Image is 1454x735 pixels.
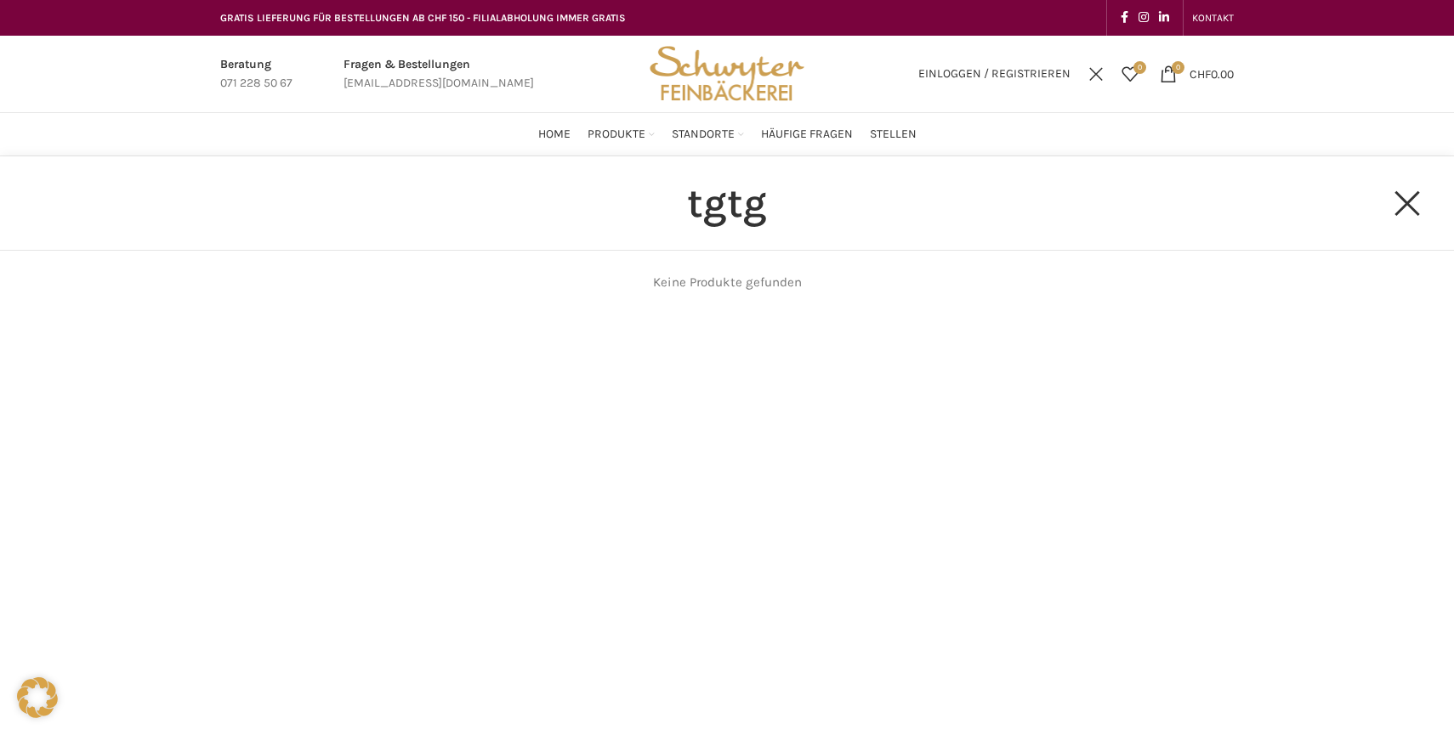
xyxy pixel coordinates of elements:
[1133,6,1154,30] a: Instagram social link
[212,117,1242,151] div: Main navigation
[9,276,1445,289] span: Keine Produkte gefunden
[344,55,534,93] a: Infobox link
[1190,66,1234,81] bdi: 0.00
[1113,57,1147,91] a: 0
[1172,61,1184,74] span: 0
[588,117,655,151] a: Produkte
[910,57,1079,91] a: Einloggen / Registrieren
[761,127,853,143] span: Häufige Fragen
[1184,1,1242,35] div: Secondary navigation
[538,127,571,143] span: Home
[1190,66,1211,81] span: CHF
[1079,57,1113,91] a: Suchen
[85,156,1369,250] input: Suchen
[870,117,917,151] a: Stellen
[644,65,810,80] a: Site logo
[588,127,645,143] span: Produkte
[644,36,810,112] img: Bäckerei Schwyter
[761,117,853,151] a: Häufige Fragen
[1192,12,1234,24] span: KONTAKT
[870,127,917,143] span: Stellen
[220,55,293,93] a: Infobox link
[538,117,571,151] a: Home
[220,12,626,24] span: GRATIS LIEFERUNG FÜR BESTELLUNGEN AB CHF 150 - FILIALABHOLUNG IMMER GRATIS
[1116,6,1133,30] a: Facebook social link
[1192,1,1234,35] a: KONTAKT
[1365,161,1450,246] a: Close search form
[672,127,735,143] span: Standorte
[672,117,744,151] a: Standorte
[918,68,1071,80] span: Einloggen / Registrieren
[1154,6,1174,30] a: Linkedin social link
[1113,57,1147,91] div: Meine Wunschliste
[1133,61,1146,74] span: 0
[1151,57,1242,91] a: 0 CHF0.00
